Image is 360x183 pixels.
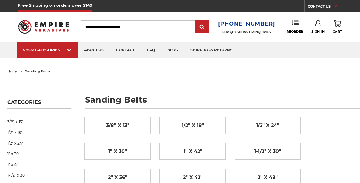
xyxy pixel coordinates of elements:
[218,20,275,28] a: [PHONE_NUMBER]
[235,143,301,160] a: 1-1/2" x 30"
[108,146,127,157] span: 1" x 30"
[23,48,72,52] div: SHOP CATEGORIES
[311,30,325,34] span: Sign In
[218,30,275,34] p: FOR QUESTIONS OR INQUIRIES
[78,42,110,58] a: about us
[184,146,202,157] span: 1" x 42"
[7,138,71,148] a: 1/2" x 24"
[254,146,281,157] span: 1-1/2" x 30"
[141,42,161,58] a: faq
[7,116,71,127] a: 3/8" x 13"
[7,69,18,73] a: home
[308,3,342,12] a: CONTACT US
[85,143,150,160] a: 1" x 30"
[7,159,71,170] a: 1" x 42"
[184,42,239,58] a: shipping & returns
[160,143,225,160] a: 1" x 42"
[7,170,71,181] a: 1-1/2" x 30"
[333,30,342,34] span: Cart
[235,117,301,134] a: 1/2" x 24"
[183,172,202,183] span: 2" x 42"
[287,20,303,33] a: Reorder
[160,117,225,134] a: 1/2" x 18"
[196,21,208,33] input: Submit
[7,127,71,138] a: 1/2" x 18"
[161,42,184,58] a: blog
[256,120,279,131] span: 1/2" x 24"
[7,148,71,159] a: 1" x 30"
[108,172,127,183] span: 2" x 36"
[287,30,303,34] span: Reorder
[106,120,129,131] span: 3/8" x 13"
[25,69,50,73] span: sanding belts
[182,120,204,131] span: 1/2" x 18"
[110,42,141,58] a: contact
[85,117,150,134] a: 3/8" x 13"
[258,172,278,183] span: 2" x 48"
[18,17,69,37] img: Empire Abrasives
[7,99,71,109] h5: Categories
[333,20,342,34] a: Cart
